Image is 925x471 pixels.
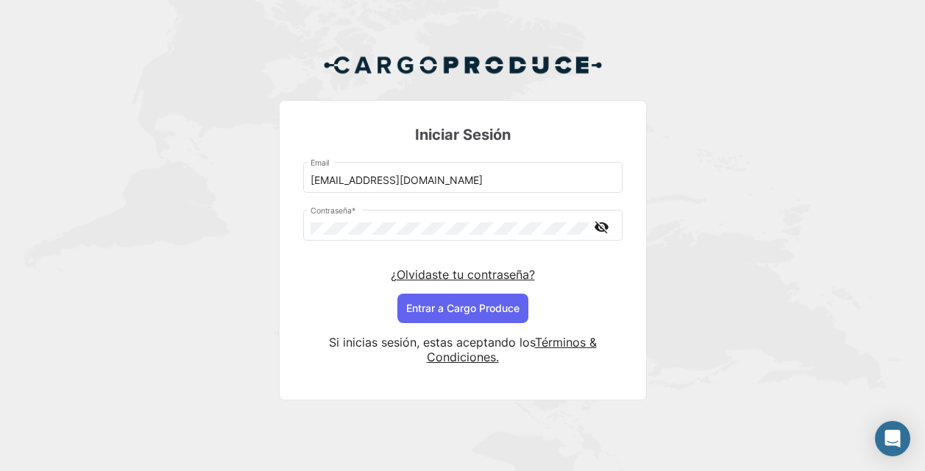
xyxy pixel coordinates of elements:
[875,421,910,456] div: Abrir Intercom Messenger
[427,335,597,364] a: Términos & Condiciones.
[397,294,528,323] button: Entrar a Cargo Produce
[323,47,603,82] img: Cargo Produce Logo
[311,174,614,187] input: Email
[329,335,535,350] span: Si inicias sesión, estas aceptando los
[593,218,611,236] mat-icon: visibility_off
[303,124,623,145] h3: Iniciar Sesión
[391,267,535,282] a: ¿Olvidaste tu contraseña?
